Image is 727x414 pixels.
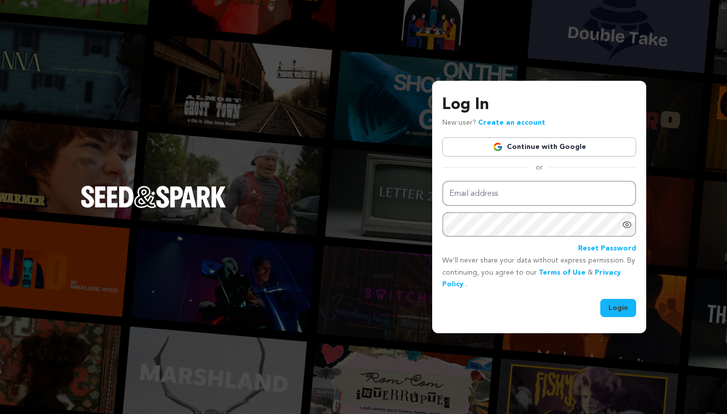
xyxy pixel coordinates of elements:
[442,93,636,117] h3: Log In
[530,163,549,173] span: or
[600,299,636,317] button: Login
[81,186,226,208] img: Seed&Spark Logo
[622,220,632,230] a: Show password as plain text. Warning: this will display your password on the screen.
[578,243,636,255] a: Reset Password
[81,186,226,228] a: Seed&Spark Homepage
[493,142,503,152] img: Google logo
[478,119,545,126] a: Create an account
[442,117,545,129] p: New user?
[442,181,636,206] input: Email address
[442,137,636,157] a: Continue with Google
[442,255,636,291] p: We’ll never share your data without express permission. By continuing, you agree to our & .
[539,269,586,276] a: Terms of Use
